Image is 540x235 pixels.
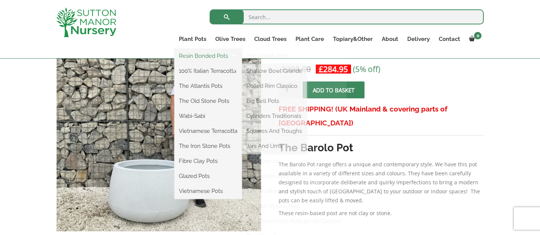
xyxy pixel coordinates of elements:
[474,32,481,39] span: 0
[174,95,242,107] a: The Old Stone Pots
[56,8,116,37] img: logo
[174,140,242,152] a: The Iron Stone Pots
[242,110,307,122] a: Cylinders Traditionals
[242,185,346,197] a: The Mediterranean Pots
[377,34,403,44] a: About
[174,185,242,197] a: Vietnamese Pots
[174,170,242,182] a: Glazed Pots
[242,215,346,227] a: The Como Cube Pots 45 (All Colours)
[250,34,291,44] a: Cloud Trees
[174,50,242,62] a: Resin Bonded Pots
[242,50,346,62] a: The Amalfi Pots
[279,102,484,130] h3: FREE SHIPPING! (UK Mainland & covering parts of [GEOGRAPHIC_DATA])
[434,34,465,44] a: Contact
[279,209,484,218] p: These resin-based post are not clay or stone.
[319,64,348,74] bdi: 284.95
[242,125,307,137] a: Squares And Troughs
[279,160,484,205] p: The Barolo Pot range offers a unique and contemporary style. We have this pot available in a vari...
[465,34,484,44] a: 0
[210,9,484,24] input: Search...
[242,200,346,212] a: The San Marino Pots
[403,34,434,44] a: Delivery
[242,65,307,77] a: Shallow Bowl Grande
[242,140,307,152] a: Jars And Urns
[174,80,242,92] a: The Atlantis Pots
[353,64,380,74] span: (5% off)
[291,34,328,44] a: Plant Care
[242,95,307,107] a: Big Bell Pots
[174,110,242,122] a: Wabi-Sabi
[242,80,307,92] a: Rolled Rim Classico
[328,34,377,44] a: Topiary&Other
[242,155,346,167] a: The Olive Jar
[242,170,346,182] a: The Sicilian Pots
[174,34,211,44] a: Plant Pots
[174,65,242,77] a: 100% Italian Terracotta
[174,125,242,137] a: Vietnamese Terracotta
[211,34,250,44] a: Olive Trees
[174,155,242,167] a: Fibre Clay Pots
